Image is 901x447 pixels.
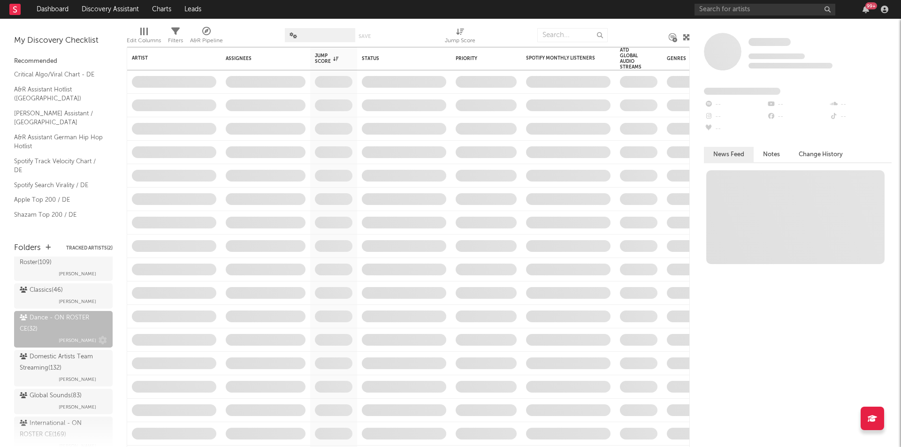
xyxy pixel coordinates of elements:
a: [PERSON_NAME] Assistant / [GEOGRAPHIC_DATA] [14,108,103,128]
a: Some Artist [748,38,791,47]
button: Tracked Artists(2) [66,246,113,250]
a: Domestic Artists Team Streaming(132)[PERSON_NAME] [14,350,113,386]
div: Folders [14,242,41,254]
a: Classics(46)[PERSON_NAME] [14,283,113,309]
div: Jump Score [315,53,338,64]
button: 99+ [863,6,869,13]
a: Recommended For You [14,224,103,235]
button: Notes [754,147,789,162]
span: [PERSON_NAME] [59,402,96,413]
div: Jump Score [445,35,475,46]
span: [PERSON_NAME] [59,335,96,346]
span: [PERSON_NAME] [59,374,96,385]
span: Some Artist [748,38,791,46]
div: -- [704,98,766,111]
button: News Feed [704,147,754,162]
a: Spotify Search Virality / DE [14,180,103,190]
div: 99 + [865,2,877,9]
a: Apple Top 200 / DE [14,195,103,205]
div: Edit Columns [127,35,161,46]
span: 0 fans last week [748,63,832,68]
input: Search for artists [695,4,835,15]
span: [PERSON_NAME] [59,296,96,307]
div: Genres [667,56,728,61]
div: My Discovery Checklist [14,35,113,46]
div: Filters [168,23,183,51]
a: A&R Assistant German Hip Hop Hotlist [14,132,103,152]
div: Spotify Monthly Listeners [526,55,596,61]
div: -- [704,111,766,123]
div: Status [362,56,423,61]
div: -- [766,98,829,111]
div: Global Sounds ( 83 ) [20,390,82,402]
div: A&R Pipeline [190,35,223,46]
input: Search... [537,28,608,42]
div: A&R Pipeline [190,23,223,51]
div: International - ON ROSTER CE ( 169 ) [20,418,105,440]
div: ATD Global Audio Streams [620,47,643,70]
div: Artist [132,55,202,61]
a: Central Europe - Signed Roster(109)[PERSON_NAME] [14,244,113,281]
div: Jump Score [445,23,475,51]
div: Central Europe - Signed Roster ( 109 ) [20,246,105,268]
div: Priority [456,56,493,61]
span: Tracking Since: [DATE] [748,53,805,59]
div: Dance - ON ROSTER CE ( 32 ) [20,312,105,335]
a: A&R Assistant Hotlist ([GEOGRAPHIC_DATA]) [14,84,103,104]
div: -- [829,111,892,123]
a: Critical Algo/Viral Chart - DE [14,69,103,80]
div: -- [766,111,829,123]
div: -- [829,98,892,111]
a: Dance - ON ROSTER CE(32)[PERSON_NAME] [14,311,113,348]
div: Classics ( 46 ) [20,285,63,296]
div: -- [704,123,766,135]
div: Filters [168,35,183,46]
a: Global Sounds(83)[PERSON_NAME] [14,389,113,414]
div: Recommended [14,56,113,67]
div: Edit Columns [127,23,161,51]
a: Spotify Track Velocity Chart / DE [14,156,103,175]
a: Shazam Top 200 / DE [14,210,103,220]
div: Assignees [226,56,291,61]
div: Domestic Artists Team Streaming ( 132 ) [20,351,105,374]
span: [PERSON_NAME] [59,268,96,280]
button: Save [359,34,371,39]
button: Change History [789,147,852,162]
span: Fans Added by Platform [704,88,780,95]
